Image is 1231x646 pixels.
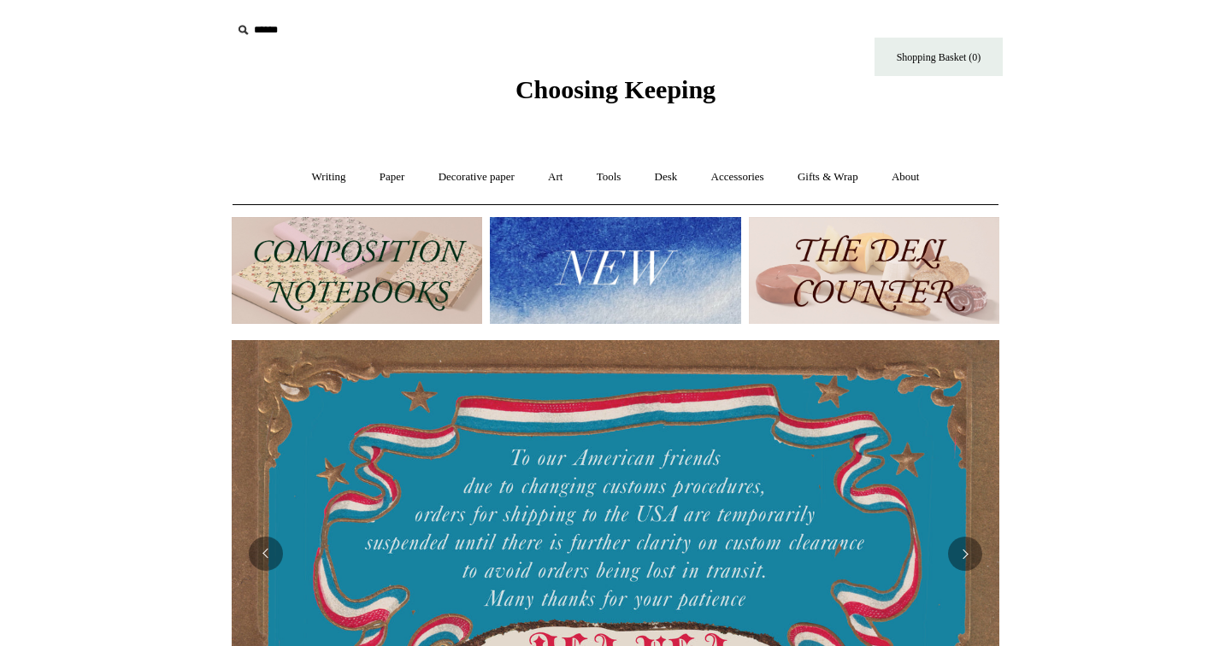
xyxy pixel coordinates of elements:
a: Accessories [696,155,780,200]
a: Paper [364,155,421,200]
img: 202302 Composition ledgers.jpg__PID:69722ee6-fa44-49dd-a067-31375e5d54ec [232,217,482,324]
button: Previous [249,537,283,571]
img: The Deli Counter [749,217,999,324]
a: Decorative paper [423,155,530,200]
a: Writing [297,155,362,200]
img: New.jpg__PID:f73bdf93-380a-4a35-bcfe-7823039498e1 [490,217,740,324]
span: Choosing Keeping [515,75,716,103]
a: Desk [639,155,693,200]
a: Tools [581,155,637,200]
button: Next [948,537,982,571]
a: Art [533,155,578,200]
a: Choosing Keeping [515,89,716,101]
a: Shopping Basket (0) [875,38,1003,76]
a: Gifts & Wrap [782,155,874,200]
a: About [876,155,935,200]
